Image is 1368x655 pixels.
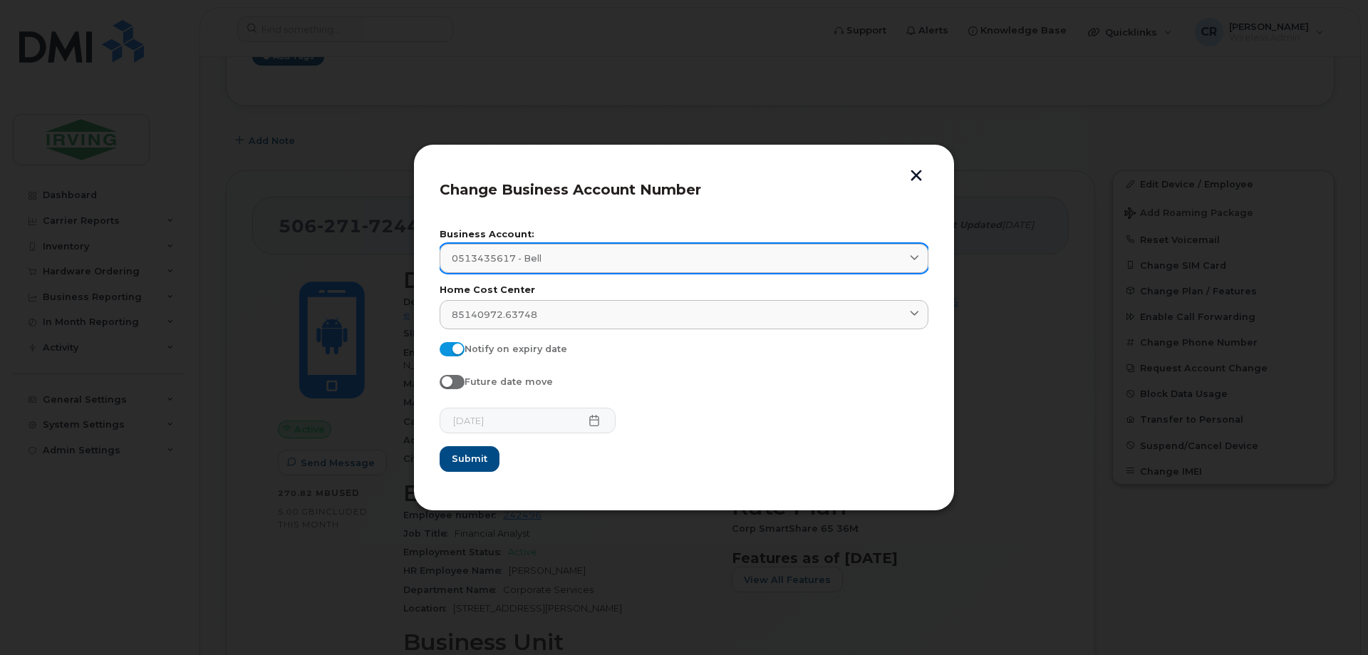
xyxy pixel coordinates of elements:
[440,230,928,239] label: Business Account:
[452,252,541,265] span: 0513435617 - Bell
[452,452,487,465] span: Submit
[440,375,451,386] input: Future date move
[440,446,499,472] button: Submit
[440,244,928,273] a: 0513435617 - Bell
[465,344,567,354] span: Notify on expiry date
[440,286,928,295] label: Home Cost Center
[465,376,553,387] span: Future date move
[440,300,928,329] a: 85140972.63748
[440,342,451,354] input: Notify on expiry date
[440,181,701,198] span: Change Business Account Number
[452,308,537,321] span: 85140972.63748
